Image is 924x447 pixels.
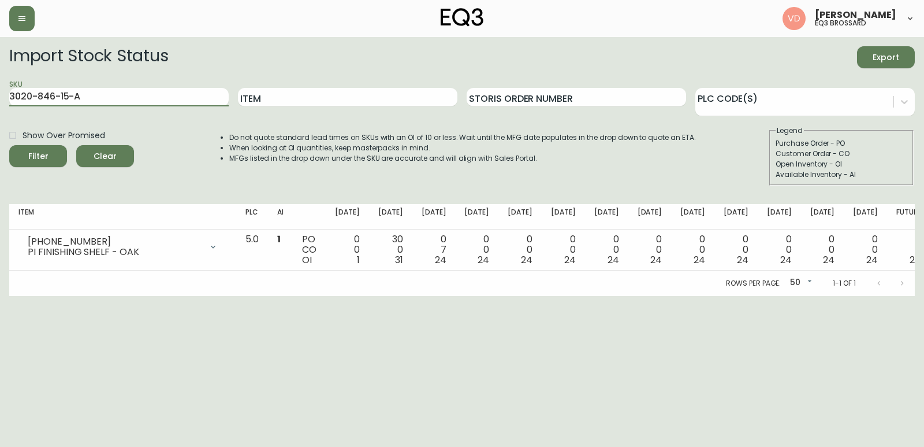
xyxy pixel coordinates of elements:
[776,149,907,159] div: Customer Order - CO
[412,204,456,230] th: [DATE]
[780,253,792,267] span: 24
[422,234,446,265] div: 0 7
[229,132,696,143] li: Do not quote standard lead times on SKUs with an OI of 10 or less. Wait until the MFG date popula...
[302,234,316,265] div: PO CO
[521,253,532,267] span: 24
[9,145,67,167] button: Filter
[18,234,227,260] div: [PHONE_NUMBER]PI FINISHING SHELF - OAK
[833,278,856,289] p: 1-1 of 1
[726,278,781,289] p: Rows per page:
[236,204,268,230] th: PLC
[638,234,662,265] div: 0 0
[23,130,105,142] span: Show Over Promised
[801,204,844,230] th: [DATE]
[564,253,576,267] span: 24
[758,204,801,230] th: [DATE]
[776,138,907,149] div: Purchase Order - PO
[910,253,921,267] span: 24
[896,234,921,265] div: 0 0
[369,204,412,230] th: [DATE]
[326,204,369,230] th: [DATE]
[28,237,202,247] div: [PHONE_NUMBER]
[229,153,696,164] li: MFGs listed in the drop down under the SKU are accurate and will align with Sales Portal.
[585,204,628,230] th: [DATE]
[866,253,878,267] span: 24
[671,204,714,230] th: [DATE]
[594,234,619,265] div: 0 0
[815,20,866,27] h5: eq3 brossard
[767,234,792,265] div: 0 0
[478,253,489,267] span: 24
[815,10,896,20] span: [PERSON_NAME]
[628,204,672,230] th: [DATE]
[28,247,202,257] div: PI FINISHING SHELF - OAK
[268,204,293,230] th: AI
[785,274,814,293] div: 50
[776,125,804,136] legend: Legend
[776,169,907,180] div: Available Inventory - AI
[455,204,498,230] th: [DATE]
[714,204,758,230] th: [DATE]
[508,234,532,265] div: 0 0
[823,253,834,267] span: 24
[464,234,489,265] div: 0 0
[650,253,662,267] span: 24
[435,253,446,267] span: 24
[498,204,542,230] th: [DATE]
[277,232,281,246] span: 1
[810,234,835,265] div: 0 0
[737,253,748,267] span: 24
[542,204,585,230] th: [DATE]
[236,230,268,271] td: 5.0
[9,204,236,230] th: Item
[551,234,576,265] div: 0 0
[680,234,705,265] div: 0 0
[724,234,748,265] div: 0 0
[844,204,887,230] th: [DATE]
[776,159,907,169] div: Open Inventory - OI
[395,253,403,267] span: 31
[866,50,906,65] span: Export
[335,234,360,265] div: 0 0
[857,46,915,68] button: Export
[783,7,806,30] img: 34cbe8de67806989076631741e6a7c6b
[608,253,619,267] span: 24
[441,8,483,27] img: logo
[76,145,134,167] button: Clear
[853,234,878,265] div: 0 0
[85,149,125,164] span: Clear
[378,234,403,265] div: 30 0
[357,253,360,267] span: 1
[9,46,168,68] h2: Import Stock Status
[302,253,312,267] span: OI
[229,143,696,153] li: When looking at OI quantities, keep masterpacks in mind.
[694,253,705,267] span: 24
